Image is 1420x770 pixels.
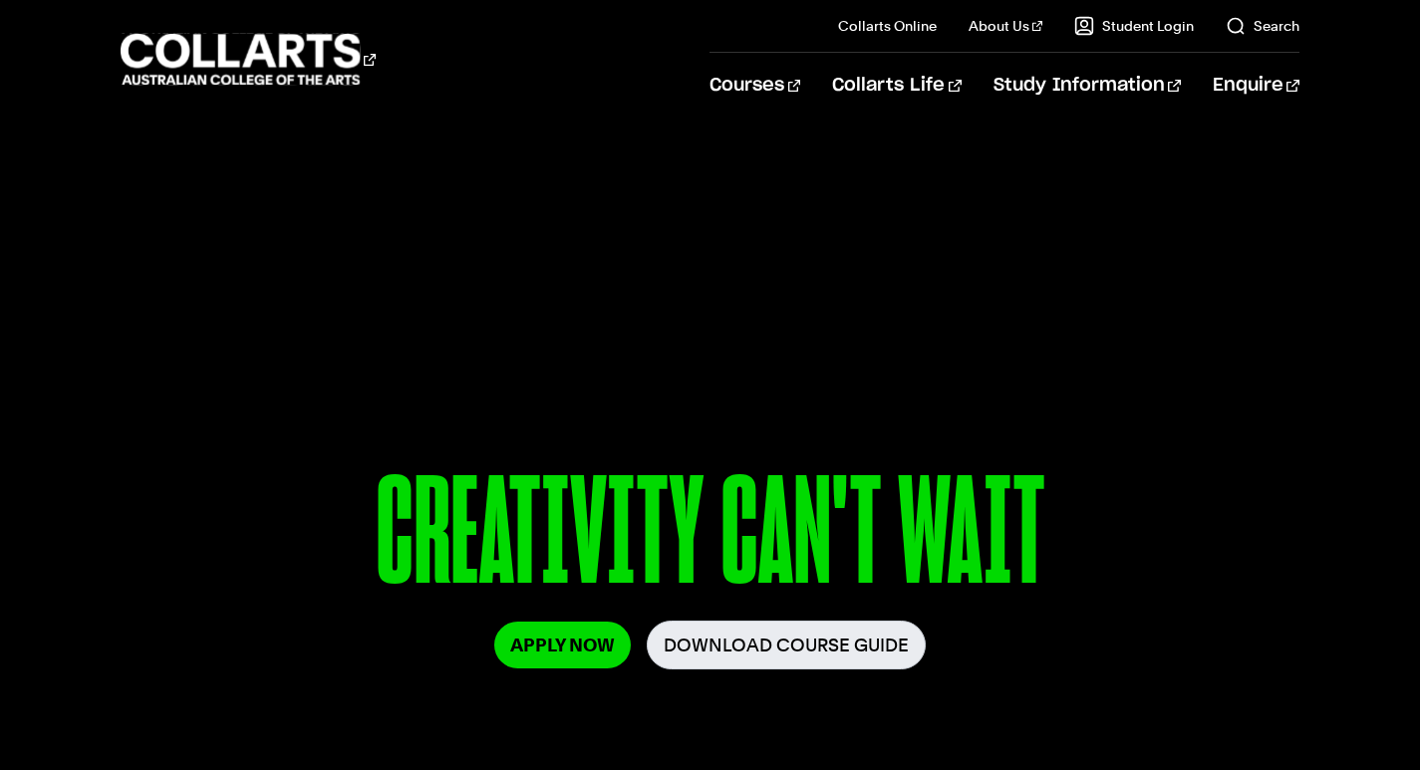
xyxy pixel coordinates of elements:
[838,16,937,36] a: Collarts Online
[969,16,1042,36] a: About Us
[121,31,376,88] div: Go to homepage
[1074,16,1194,36] a: Student Login
[994,53,1181,119] a: Study Information
[647,621,926,669] a: Download Course Guide
[1226,16,1299,36] a: Search
[710,53,800,119] a: Courses
[494,622,631,668] a: Apply Now
[121,456,1299,621] p: CREATIVITY CAN'T WAIT
[1213,53,1299,119] a: Enquire
[832,53,961,119] a: Collarts Life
